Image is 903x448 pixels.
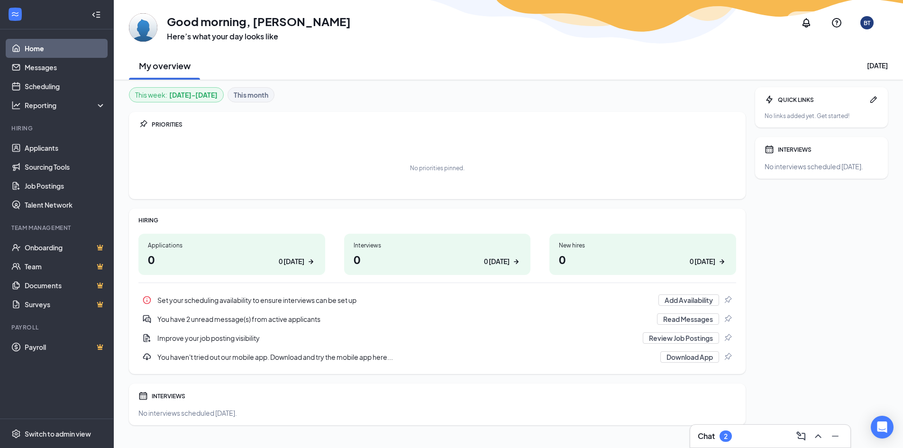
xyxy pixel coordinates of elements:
svg: Bolt [765,95,774,104]
div: [DATE] [867,61,888,70]
a: Applications00 [DATE]ArrowRight [138,234,325,275]
a: Interviews00 [DATE]ArrowRight [344,234,531,275]
b: This month [234,90,268,100]
div: You have 2 unread message(s) from active applicants [138,310,736,329]
a: DoubleChatActiveYou have 2 unread message(s) from active applicantsRead MessagesPin [138,310,736,329]
div: 0 [DATE] [690,256,715,266]
a: DocumentAddImprove your job posting visibilityReview Job PostingsPin [138,329,736,347]
div: You have 2 unread message(s) from active applicants [157,314,651,324]
div: Open Intercom Messenger [871,416,894,439]
svg: Pen [869,95,878,104]
a: Scheduling [25,77,106,96]
div: 0 [DATE] [484,256,510,266]
button: Add Availability [658,294,719,306]
a: Messages [25,58,106,77]
div: INTERVIEWS [778,146,878,154]
a: Job Postings [25,176,106,195]
button: Review Job Postings [643,332,719,344]
a: TeamCrown [25,257,106,276]
div: Applications [148,241,316,249]
a: DocumentsCrown [25,276,106,295]
svg: Calendar [765,145,774,154]
img: Becky Townsend [129,13,157,42]
div: Improve your job posting visibility [138,329,736,347]
svg: Pin [723,295,732,305]
b: [DATE] - [DATE] [169,90,218,100]
div: No interviews scheduled [DATE]. [138,408,736,418]
div: Hiring [11,124,104,132]
button: ComposeMessage [794,429,809,444]
svg: Calendar [138,391,148,401]
div: Switch to admin view [25,429,91,439]
svg: Download [142,352,152,362]
svg: DoubleChatActive [142,314,152,324]
div: HIRING [138,216,736,224]
svg: ChevronUp [812,430,824,442]
svg: ArrowRight [717,257,727,266]
svg: Pin [723,352,732,362]
svg: Pin [138,119,148,129]
a: DownloadYou haven't tried out our mobile app. Download and try the mobile app here...Download AppPin [138,347,736,366]
button: Minimize [828,429,843,444]
div: BT [864,19,870,27]
a: New hires00 [DATE]ArrowRight [549,234,736,275]
a: OnboardingCrown [25,238,106,257]
div: No priorities pinned. [410,164,465,172]
div: This week : [135,90,218,100]
a: SurveysCrown [25,295,106,314]
div: You haven't tried out our mobile app. Download and try the mobile app here... [157,352,655,362]
button: Download App [660,351,719,363]
h2: My overview [139,60,191,72]
h1: Good morning, [PERSON_NAME] [167,13,351,29]
div: No interviews scheduled [DATE]. [765,162,878,171]
h1: 0 [559,251,727,267]
a: InfoSet your scheduling availability to ensure interviews can be set upAdd AvailabilityPin [138,291,736,310]
div: Payroll [11,323,104,331]
svg: WorkstreamLogo [10,9,20,19]
button: ChevronUp [811,429,826,444]
h3: Chat [698,431,715,441]
div: No links added yet. Get started! [765,112,878,120]
h3: Here’s what your day looks like [167,31,351,42]
div: 0 [DATE] [279,256,304,266]
div: PRIORITIES [152,120,736,128]
a: Sourcing Tools [25,157,106,176]
a: Talent Network [25,195,106,214]
div: QUICK LINKS [778,96,865,104]
div: Reporting [25,101,106,110]
div: INTERVIEWS [152,392,736,400]
svg: DocumentAdd [142,333,152,343]
div: You haven't tried out our mobile app. Download and try the mobile app here... [138,347,736,366]
h1: 0 [148,251,316,267]
svg: ComposeMessage [795,430,807,442]
div: Set your scheduling availability to ensure interviews can be set up [157,295,653,305]
svg: ArrowRight [511,257,521,266]
svg: QuestionInfo [831,17,842,28]
div: Set your scheduling availability to ensure interviews can be set up [138,291,736,310]
svg: Collapse [91,10,101,19]
div: Improve your job posting visibility [157,333,637,343]
a: PayrollCrown [25,338,106,357]
h1: 0 [354,251,521,267]
a: Home [25,39,106,58]
svg: ArrowRight [306,257,316,266]
div: 2 [724,432,728,440]
svg: Pin [723,333,732,343]
svg: Settings [11,429,21,439]
svg: Minimize [830,430,841,442]
a: Applicants [25,138,106,157]
div: Interviews [354,241,521,249]
svg: Analysis [11,101,21,110]
svg: Info [142,295,152,305]
svg: Pin [723,314,732,324]
button: Read Messages [657,313,719,325]
svg: Notifications [801,17,812,28]
div: New hires [559,241,727,249]
div: Team Management [11,224,104,232]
